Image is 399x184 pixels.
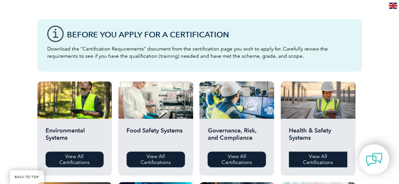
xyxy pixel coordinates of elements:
[46,152,104,167] a: View All Certifications
[289,127,347,147] h2: Health & Safety Systems
[208,152,266,167] a: View All Certifications
[67,31,352,39] h3: Before You Apply For a Certification
[389,3,397,9] img: en
[127,127,185,147] h2: Food Safety Systems
[289,152,347,167] a: View All Certifications
[46,127,104,147] h2: Environmental Systems
[208,127,266,147] h2: Governance, Risk, and Compliance
[10,170,44,184] a: BACK TO TOP
[47,45,352,60] p: Download the “Certification Requirements” document from the certification page you wish to apply ...
[366,151,382,168] img: contact-chat.png
[127,152,185,167] a: View All Certifications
